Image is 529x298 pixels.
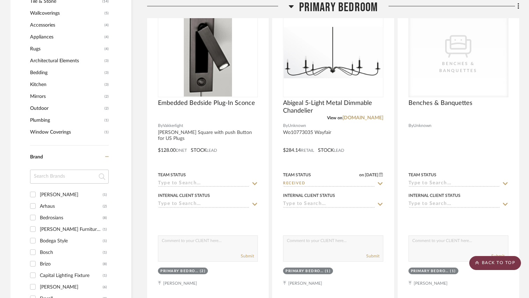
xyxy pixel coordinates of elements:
span: Plumbing [30,114,103,126]
div: [PERSON_NAME] [40,189,103,200]
input: Type to Search… [158,180,249,187]
span: View on [327,116,342,120]
span: By [408,122,413,129]
div: Bodega Style [40,235,103,247]
div: (1) [450,269,456,274]
span: Appliances [30,31,103,43]
div: (6) [103,282,107,293]
span: (5) [104,8,109,19]
span: (3) [104,55,109,66]
span: Unknown [413,122,432,129]
div: Capital Lighting Fixture [40,270,103,281]
div: (2) [200,269,206,274]
span: Rugs [30,43,103,55]
div: Internal Client Status [408,192,461,199]
span: Brand [30,155,43,159]
input: Type to Search… [158,201,249,208]
div: Team Status [283,172,311,178]
span: Bedding [30,67,103,79]
div: (1) [103,235,107,247]
button: Submit [241,253,254,259]
span: on [359,173,364,177]
span: Wallcoverings [30,7,103,19]
span: (3) [104,67,109,78]
span: (4) [104,20,109,31]
div: Team Status [158,172,186,178]
input: Type to Search… [283,180,375,187]
div: (2) [103,201,107,212]
div: (8) [103,212,107,223]
div: Primary Bedroom [411,269,449,274]
div: 0 [283,9,383,97]
input: Type to Search… [283,201,375,208]
span: Kitchen [30,79,103,91]
span: (3) [104,79,109,90]
input: Search Brands [30,170,109,184]
span: (4) [104,31,109,43]
span: Unknown [288,122,306,129]
input: Type to Search… [408,201,500,208]
div: (1) [103,224,107,235]
span: By [283,122,288,129]
span: (1) [104,127,109,138]
span: Vakkerlight [163,122,183,129]
div: (1) [103,270,107,281]
button: Submit [491,253,505,259]
img: Abigeal 5-Light Metal Dimmable Chandelier [284,27,382,78]
div: Primary Bedroom [285,269,323,274]
span: (4) [104,43,109,55]
scroll-to-top-button: BACK TO TOP [469,256,521,270]
span: Window Coverings [30,126,103,138]
div: Bosch [40,247,103,258]
span: Mirrors [30,91,103,102]
span: Embedded Bedside Plug-In Sconce [158,99,255,107]
div: [PERSON_NAME] [40,282,103,293]
button: Submit [366,253,379,259]
div: Internal Client Status [283,192,335,199]
span: (1) [104,115,109,126]
span: By [158,122,163,129]
span: Architectural Elements [30,55,103,67]
div: (8) [103,258,107,270]
div: Team Status [408,172,436,178]
a: [DOMAIN_NAME] [342,115,383,120]
div: (1) [325,269,331,274]
span: (2) [104,91,109,102]
span: (2) [104,103,109,114]
div: (1) [103,189,107,200]
span: [DATE] [364,172,379,177]
div: Primary Bedroom [160,269,198,274]
img: Embedded Bedside Plug-In Sconce [184,9,232,97]
span: Benches & Banquettes [408,99,472,107]
div: [PERSON_NAME] Furniture Company [40,224,103,235]
div: (1) [103,247,107,258]
div: Bedrosians [40,212,103,223]
div: Internal Client Status [158,192,210,199]
div: Benches & Banquettes [423,60,493,74]
div: Arhaus [40,201,103,212]
div: Brizo [40,258,103,270]
span: Abigeal 5-Light Metal Dimmable Chandelier [283,99,383,115]
div: 0 [158,9,258,97]
input: Type to Search… [408,180,500,187]
span: Accessories [30,19,103,31]
span: Outdoor [30,102,103,114]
